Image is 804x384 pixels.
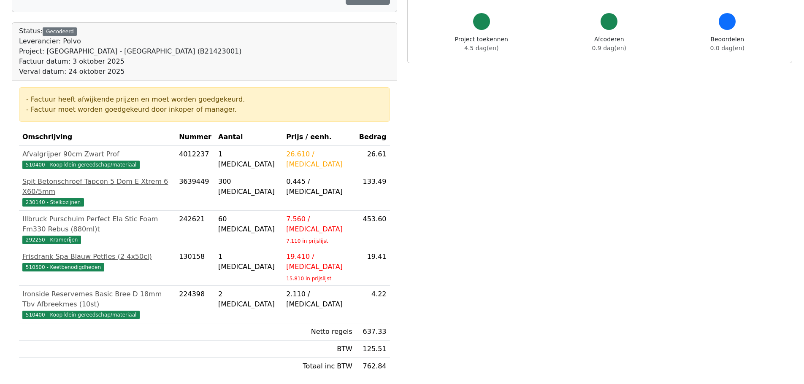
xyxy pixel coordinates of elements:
[176,146,215,173] td: 4012237
[19,56,242,67] div: Factuur datum: 3 oktober 2025
[286,289,352,309] div: 2.110 / [MEDICAL_DATA]
[26,105,383,115] div: - Factuur moet worden goedgekeurd door inkoper of manager.
[22,236,81,244] span: 292250 - Kramerijen
[22,289,172,309] div: Ironside Reservemes Basic Bree D 18mm Tbv Afbreekmes (10st)
[218,289,279,309] div: 2 [MEDICAL_DATA]
[592,45,626,51] span: 0.9 dag(en)
[218,177,279,197] div: 300 [MEDICAL_DATA]
[356,358,390,375] td: 762.84
[356,341,390,358] td: 125.51
[218,252,279,272] div: 1 [MEDICAL_DATA]
[356,129,390,146] th: Bedrag
[710,45,744,51] span: 0.0 dag(en)
[356,323,390,341] td: 637.33
[356,211,390,248] td: 453.60
[710,35,744,53] div: Beoordelen
[286,276,331,282] sub: 15.810 in prijslijst
[356,173,390,211] td: 133.49
[26,94,383,105] div: - Factuur heeft afwijkende prijzen en moet worden goedgekeurd.
[286,252,352,272] div: 19.410 / [MEDICAL_DATA]
[592,35,626,53] div: Afcoderen
[176,211,215,248] td: 242621
[19,129,176,146] th: Omschrijving
[286,149,352,169] div: 26.610 / [MEDICAL_DATA]
[218,214,279,234] div: 60 [MEDICAL_DATA]
[283,358,356,375] td: Totaal inc BTW
[22,263,104,271] span: 510500 - Keetbenodigdheden
[22,252,172,272] a: Frisdrank Spa Blauw Petfles (2 4x50cl)510500 - Keetbenodigdheden
[176,286,215,323] td: 224398
[215,129,283,146] th: Aantal
[464,45,498,51] span: 4.5 dag(en)
[176,248,215,286] td: 130158
[22,177,172,197] div: Spit Betonschroef Tapcon 5 Dom E Xtrem 6 X60/5mm
[22,311,140,319] span: 510400 - Koop klein gereedschap/materiaal
[176,173,215,211] td: 3639449
[176,129,215,146] th: Nummer
[22,214,172,244] a: Illbruck Purschuim Perfect Ela Stic Foam Fm330 Rebus (880ml)t292250 - Kramerijen
[286,238,328,244] sub: 7.110 in prijslijst
[356,286,390,323] td: 4.22
[22,149,172,169] a: Afvalgrijper 90cm Zwart Prof510400 - Koop klein gereedschap/materiaal
[283,129,356,146] th: Prijs / eenh.
[22,161,140,169] span: 510400 - Koop klein gereedschap/materiaal
[19,26,242,77] div: Status:
[43,27,77,36] div: Gecodeerd
[22,198,84,207] span: 230140 - Stelkozijnen
[22,177,172,207] a: Spit Betonschroef Tapcon 5 Dom E Xtrem 6 X60/5mm230140 - Stelkozijnen
[22,289,172,320] a: Ironside Reservemes Basic Bree D 18mm Tbv Afbreekmes (10st)510400 - Koop klein gereedschap/materiaal
[22,252,172,262] div: Frisdrank Spa Blauw Petfles (2 4x50cl)
[283,323,356,341] td: Netto regels
[455,35,508,53] div: Project toekennen
[283,341,356,358] td: BTW
[356,146,390,173] td: 26.61
[286,214,352,234] div: 7.560 / [MEDICAL_DATA]
[286,177,352,197] div: 0.445 / [MEDICAL_DATA]
[19,46,242,56] div: Project: [GEOGRAPHIC_DATA] - [GEOGRAPHIC_DATA] (B21423001)
[22,214,172,234] div: Illbruck Purschuim Perfect Ela Stic Foam Fm330 Rebus (880ml)t
[22,149,172,159] div: Afvalgrijper 90cm Zwart Prof
[19,67,242,77] div: Verval datum: 24 oktober 2025
[19,36,242,46] div: Leverancier: Polvo
[356,248,390,286] td: 19.41
[218,149,279,169] div: 1 [MEDICAL_DATA]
